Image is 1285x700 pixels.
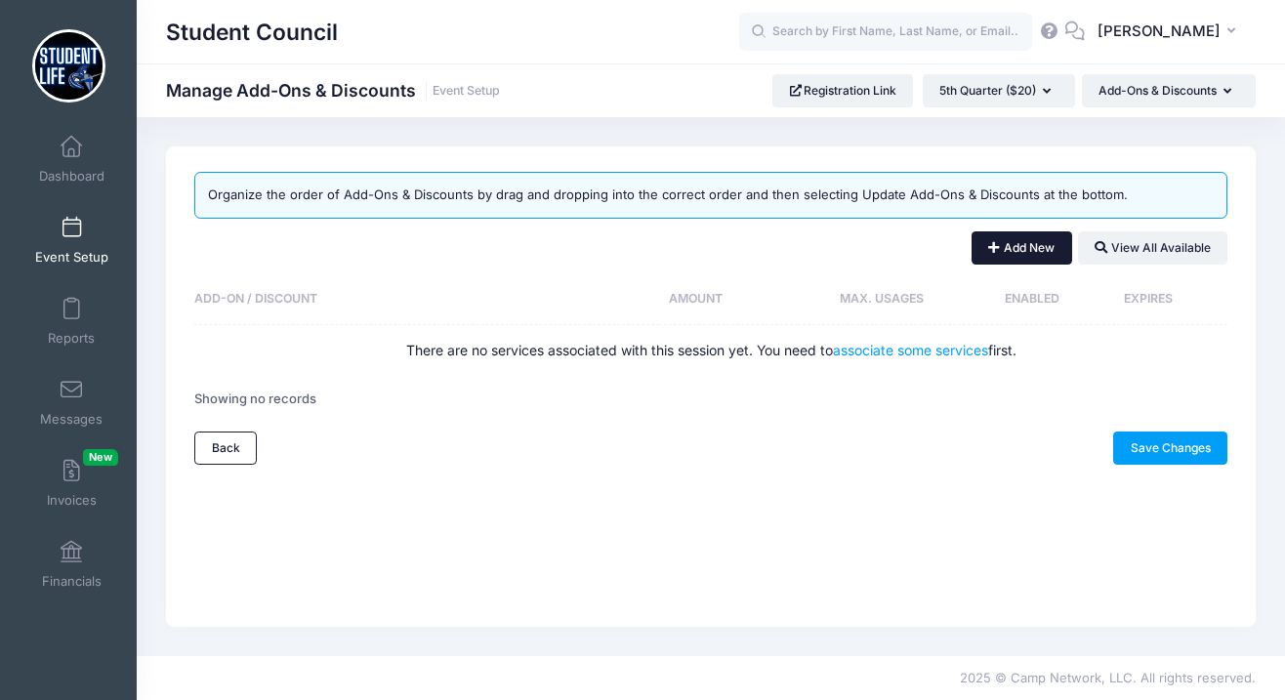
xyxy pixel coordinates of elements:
span: 5th Quarter ($20) [939,83,1036,98]
a: Reports [25,287,118,355]
th: Expires [1098,274,1209,325]
span: Invoices [47,492,97,509]
button: Add-Ons & Discounts [1082,74,1256,107]
h1: Student Council [166,10,338,55]
th: Amount [659,274,798,325]
a: associate some services [833,342,988,358]
th: Add-On / Discount [194,274,659,325]
div: Showing no records [194,377,316,422]
a: Back [194,432,257,465]
a: Save Changes [1113,432,1227,465]
button: Add New [972,231,1072,265]
div: Organize the order of Add-Ons & Discounts by drag and dropping into the correct order and then se... [194,172,1227,219]
a: InvoicesNew [25,449,118,517]
input: Search by First Name, Last Name, or Email... [739,13,1032,52]
span: Dashboard [39,168,104,185]
img: Student Council [32,29,105,103]
a: Financials [25,530,118,598]
h1: Manage Add-Ons & Discounts [166,80,500,101]
a: Event Setup [25,206,118,274]
button: [PERSON_NAME] [1085,10,1256,55]
a: Registration Link [772,74,914,107]
a: Messages [25,368,118,436]
a: Dashboard [25,125,118,193]
span: Reports [48,330,95,347]
span: New [83,449,118,466]
span: [PERSON_NAME] [1098,21,1221,42]
a: Event Setup [433,84,500,99]
span: Messages [40,411,103,428]
span: 2025 © Camp Network, LLC. All rights reserved. [960,670,1256,685]
td: There are no services associated with this session yet. You need to first. [194,325,1227,377]
span: Event Setup [35,249,108,266]
span: Financials [42,573,102,590]
th: Enabled [975,274,1098,325]
th: Max. Usages [798,274,975,325]
button: View All Available [1078,231,1227,265]
button: 5th Quarter ($20) [923,74,1075,107]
